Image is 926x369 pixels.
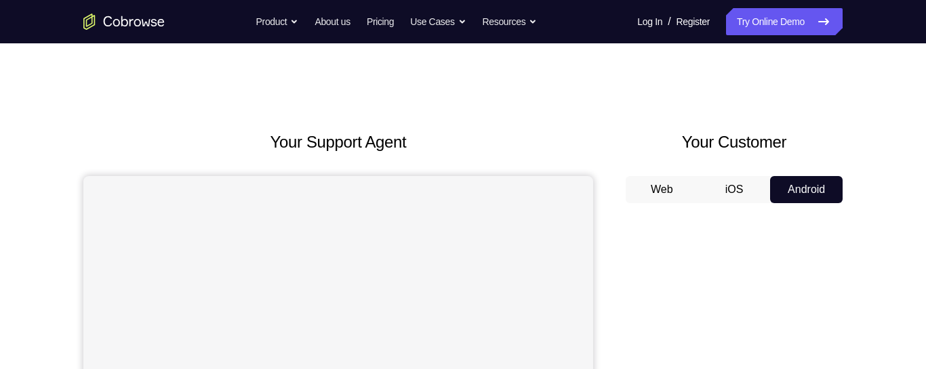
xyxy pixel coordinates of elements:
a: Pricing [367,8,394,35]
a: About us [315,8,350,35]
button: iOS [698,176,771,203]
button: Resources [483,8,538,35]
button: Android [770,176,843,203]
button: Web [626,176,698,203]
button: Use Cases [410,8,466,35]
h2: Your Customer [626,130,843,154]
h2: Your Support Agent [83,130,593,154]
a: Try Online Demo [726,8,843,35]
a: Log In [637,8,662,35]
a: Register [677,8,710,35]
span: / [668,14,670,30]
button: Product [256,8,299,35]
a: Go to the home page [83,14,165,30]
